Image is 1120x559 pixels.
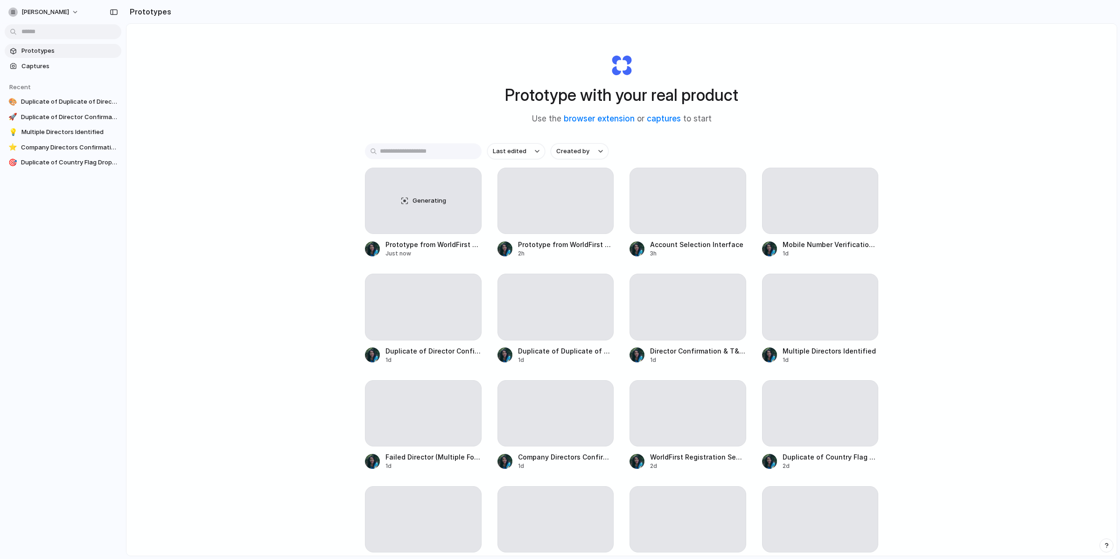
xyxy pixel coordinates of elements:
div: 1d [385,356,482,364]
button: [PERSON_NAME] [5,5,84,20]
a: GeneratingPrototype from WorldFirst Registration v25Just now [365,168,482,258]
div: 🚀 [8,113,17,122]
div: 1d [518,462,614,470]
span: Multiple Directors Identified [783,346,879,356]
span: Last edited [493,147,526,156]
span: Company Directors Confirmation Page [21,143,118,152]
span: Multiple Directors Identified [21,127,118,137]
span: Duplicate of Country Flag Dropdown Enhancement [21,158,118,167]
span: Prototype from WorldFirst Registration v25 [385,240,482,249]
div: ⭐ [8,143,17,152]
a: ⭐Company Directors Confirmation Page [5,141,121,155]
span: Duplicate of Director Confirmation & T&C Separation [21,113,118,122]
div: 1d [650,356,746,364]
h1: Prototype with your real product [505,83,738,107]
h2: Prototypes [126,6,171,17]
a: browser extension [564,114,635,123]
a: captures [647,114,681,123]
a: 💡Multiple Directors Identified [5,125,121,139]
a: Duplicate of Director Confirmation & T&C Separation1d [365,274,482,364]
div: 3h [650,249,746,258]
a: Account Selection Interface3h [630,168,746,258]
a: 🎯Duplicate of Country Flag Dropdown Enhancement [5,156,121,170]
span: Recent [9,83,31,91]
span: Duplicate of Director Confirmation & T&C Separation [385,346,482,356]
a: Mobile Number Verification Screen1d [762,168,879,258]
a: Company Directors Confirmation Page1d [497,380,614,470]
span: Use the or to start [532,113,712,125]
span: Duplicate of Country Flag Dropdown Enhancement [783,452,879,462]
div: 2h [518,249,614,258]
div: 🎨 [8,97,17,106]
div: 1d [518,356,614,364]
a: Prototype from WorldFirst Registration v212h [497,168,614,258]
div: Just now [385,249,482,258]
span: [PERSON_NAME] [21,7,69,17]
span: Created by [556,147,589,156]
a: WorldFirst Registration Search Update2d [630,380,746,470]
span: Mobile Number Verification Screen [783,240,879,249]
span: Duplicate of Duplicate of Director Confirmation & T&C Separation [21,97,118,106]
a: Duplicate of Country Flag Dropdown Enhancement2d [762,380,879,470]
a: Captures [5,59,121,73]
a: Duplicate of Duplicate of Director Confirmation & T&C Separation1d [497,274,614,364]
a: 🎨Duplicate of Duplicate of Director Confirmation & T&C Separation [5,95,121,109]
button: Created by [551,143,609,159]
div: 1d [385,462,482,470]
div: 🎯 [8,158,17,167]
span: Director Confirmation & T&C Separation [650,346,746,356]
button: Last edited [487,143,545,159]
div: 💡 [8,127,18,137]
a: Multiple Directors Identified1d [762,274,879,364]
span: Duplicate of Duplicate of Director Confirmation & T&C Separation [518,346,614,356]
span: Failed Director (Multiple Found) [385,452,482,462]
span: WorldFirst Registration Search Update [650,452,746,462]
a: Director Confirmation & T&C Separation1d [630,274,746,364]
span: Captures [21,62,118,71]
span: Prototype from WorldFirst Registration v21 [518,240,614,249]
span: Company Directors Confirmation Page [518,452,614,462]
span: Generating [413,196,446,205]
span: Prototypes [21,46,118,56]
a: Prototypes [5,44,121,58]
a: Failed Director (Multiple Found)1d [365,380,482,470]
div: 2d [650,462,746,470]
div: 2d [783,462,879,470]
a: 🚀Duplicate of Director Confirmation & T&C Separation [5,110,121,124]
div: 1d [783,356,879,364]
div: 1d [783,249,879,258]
span: Account Selection Interface [650,240,746,249]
